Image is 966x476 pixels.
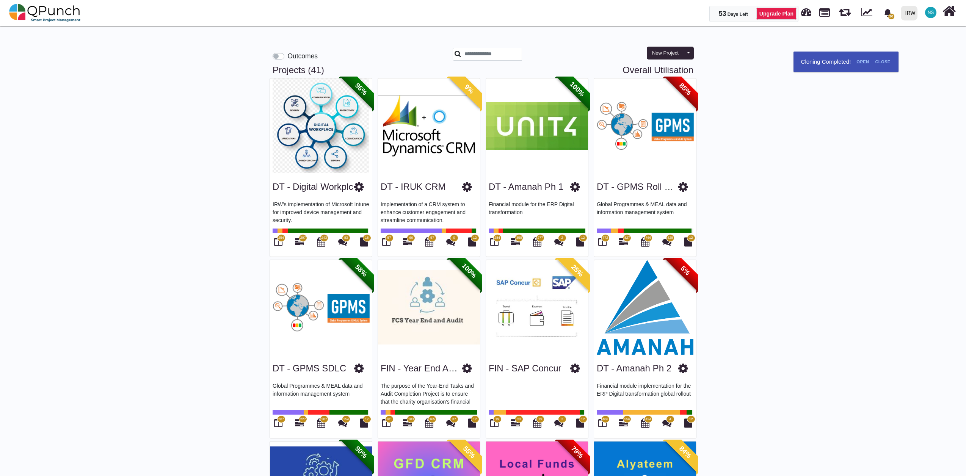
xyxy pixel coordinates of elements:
i: Document Library [360,418,368,427]
p: Implementation of a CRM system to enhance customer engagement and streamline communication. [381,200,477,223]
i: Calendar [641,418,649,427]
span: 19 [538,417,542,422]
i: Gantt [511,237,520,246]
h3: Projects (41) [273,65,693,76]
span: 277 [537,235,543,241]
i: Calendar [425,418,433,427]
span: 37 [452,417,456,422]
span: 297 [300,235,306,241]
i: Punch Discussions [446,418,455,427]
span: NS [928,10,934,15]
div: Dynamic Report [858,0,879,25]
i: Board [598,237,607,246]
a: FIN - Year End Audit [381,363,463,373]
span: 12 [581,417,585,422]
a: 297 [295,240,304,246]
i: Home [942,4,956,19]
i: Gantt [619,418,628,427]
i: Board [274,237,282,246]
p: The purpose of the Year-End Tasks and Audit Completion Project is to ensure that the charity orga... [381,382,477,405]
span: 424 [645,417,651,422]
i: Board [382,237,390,246]
svg: bell fill [884,9,892,17]
i: Calendar [317,237,325,246]
button: New Project [647,47,684,60]
span: 12 [473,417,477,422]
i: Document Library [576,237,584,246]
span: 12 [689,235,693,241]
i: Board [490,418,499,427]
p: Financial module for the ERP Digital transformation [489,200,585,223]
i: Punch Discussions [662,418,671,427]
span: 227 [300,417,306,422]
i: Gantt [295,237,304,246]
p: Global Programmes & MEAL data and information management system [597,200,693,223]
span: 100% [448,250,490,292]
span: 79% [556,431,598,473]
i: Calendar [533,418,541,427]
a: Open [853,56,872,68]
label: Outcomes [287,51,318,61]
a: Close [872,56,893,68]
i: Punch Discussions [338,418,347,427]
span: 183 [408,417,414,422]
span: 84% [664,431,706,473]
span: Nadeem Sheikh [925,7,936,18]
span: 3 [561,417,563,422]
a: DT - IRUK CRM [381,182,446,192]
a: 227 [295,421,304,427]
span: 2 [561,235,563,241]
i: Gantt [511,418,520,427]
span: 4 [669,417,671,422]
span: 19 [495,417,499,422]
a: DT - GPMS SDLC [273,363,346,373]
i: Document Library [360,237,368,246]
a: 23 [511,421,520,427]
span: 12 [581,235,585,241]
span: Days Left [728,12,748,17]
span: 100% [556,68,598,110]
span: 254 [278,235,284,241]
i: Calendar [533,237,541,246]
i: Gantt [403,418,412,427]
span: 154 [343,417,349,422]
h3: DT - Digital Workplc [273,182,353,193]
span: 827 [624,235,630,241]
span: 57 [387,235,391,241]
h3: DT - GPMS Roll out [597,182,678,193]
i: Punch Discussions [554,237,563,246]
i: Document Library [468,237,476,246]
span: Dashboard [801,5,811,16]
span: 85% [664,68,706,110]
span: 18 [365,235,369,241]
div: Cloning Completed! [793,52,899,72]
div: IRW [905,6,916,20]
span: 66 [409,235,413,241]
span: 23 [517,417,521,422]
h3: FIN - Year End Audit [381,363,462,374]
img: qpunch-sp.fa6292f.png [9,2,81,24]
span: 5% [664,250,706,292]
h3: FIN - SAP Concur [489,363,561,374]
span: 83 [344,235,348,241]
span: 428 [667,235,673,241]
a: DT - Amanah Ph 2 [597,363,671,373]
span: 20 [888,14,894,19]
span: 55% [448,431,490,473]
i: Calendar [425,237,433,246]
i: Punch Discussions [554,418,563,427]
a: 183 [403,421,412,427]
div: Notification [881,6,894,19]
span: 207 [321,417,327,422]
a: IRW [897,0,921,25]
span: 58% [340,250,382,292]
span: 207 [278,417,284,422]
span: 486 [602,417,608,422]
p: IRW's implementation of Microsoft Intune for improved device management and security. [273,200,369,223]
h3: DT - IRUK CRM [381,182,446,193]
i: Gantt [295,418,304,427]
a: Overall Utilisation [623,65,693,76]
span: 772 [602,235,608,241]
span: Projects [819,5,830,17]
i: Document Library [684,418,692,427]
